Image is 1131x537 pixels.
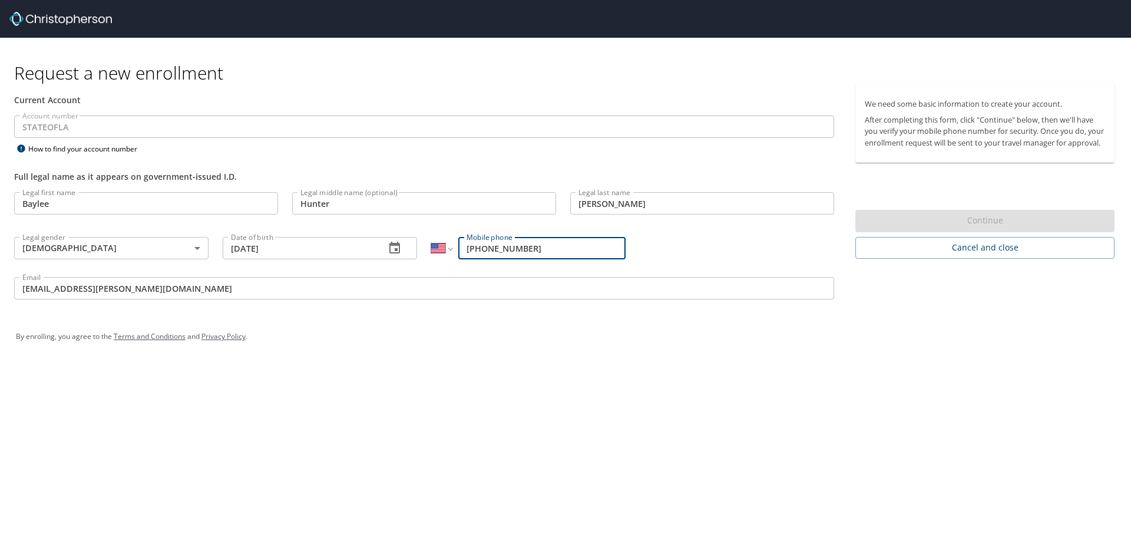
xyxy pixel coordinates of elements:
h1: Request a new enrollment [14,61,1124,84]
button: Cancel and close [855,237,1115,259]
img: cbt logo [9,12,112,26]
p: We need some basic information to create your account. [865,98,1105,110]
div: How to find your account number [14,141,161,156]
a: Terms and Conditions [114,331,186,341]
div: By enrolling, you agree to the and . [16,322,1115,351]
input: MM/DD/YYYY [223,237,376,259]
a: Privacy Policy [201,331,246,341]
span: Cancel and close [865,241,1105,255]
p: After completing this form, click "Continue" below, then we'll have you verify your mobile phone ... [865,114,1105,149]
input: Enter phone number [458,237,626,259]
div: [DEMOGRAPHIC_DATA] [14,237,209,259]
div: Current Account [14,94,834,106]
div: Full legal name as it appears on government-issued I.D. [14,170,834,183]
